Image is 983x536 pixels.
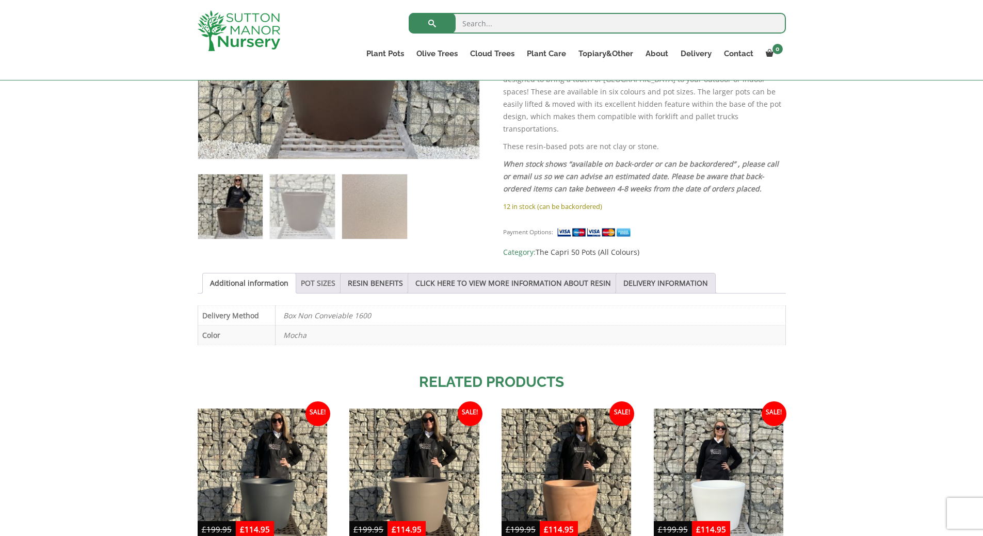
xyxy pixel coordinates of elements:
[353,524,358,534] span: £
[198,305,275,325] th: Delivery Method
[270,174,334,239] img: The Capri Pot 50 Colour Mocha - Image 2
[696,524,726,534] bdi: 114.95
[360,46,410,61] a: Plant Pots
[658,524,688,534] bdi: 199.95
[718,46,760,61] a: Contact
[503,246,785,258] span: Category:
[301,273,335,293] a: POT SIZES
[353,524,383,534] bdi: 199.95
[458,401,482,426] span: Sale!
[639,46,674,61] a: About
[609,401,634,426] span: Sale!
[202,524,206,534] span: £
[503,228,553,236] small: Payment Options:
[557,227,634,238] img: payment supported
[348,273,403,293] a: RESIN BENEFITS
[409,13,786,34] input: Search...
[202,524,232,534] bdi: 199.95
[506,524,536,534] bdi: 199.95
[210,273,288,293] a: Additional information
[503,159,779,193] em: When stock shows “available on back-order or can be backordered” , please call or email us so we ...
[762,401,786,426] span: Sale!
[283,326,778,345] p: Mocha
[342,174,407,239] img: The Capri Pot 50 Colour Mocha - Image 3
[198,371,786,393] h2: Related products
[696,524,701,534] span: £
[392,524,422,534] bdi: 114.95
[464,46,521,61] a: Cloud Trees
[772,44,783,54] span: 0
[536,247,639,257] a: The Capri 50 Pots (All Colours)
[305,401,330,426] span: Sale!
[415,273,611,293] a: CLICK HERE TO VIEW MORE INFORMATION ABOUT RESIN
[506,524,510,534] span: £
[572,46,639,61] a: Topiary&Other
[198,325,275,345] th: Color
[198,174,263,239] img: The Capri Pot 50 Colour Mocha
[760,46,786,61] a: 0
[544,524,549,534] span: £
[240,524,245,534] span: £
[503,140,785,153] p: These resin-based pots are not clay or stone.
[410,46,464,61] a: Olive Trees
[392,524,396,534] span: £
[503,200,785,213] p: 12 in stock (can be backordered)
[521,46,572,61] a: Plant Care
[503,61,785,135] p: The Capri range offers a unique and contemporary style which has been designed to bring a touch o...
[198,305,786,345] table: Product Details
[658,524,663,534] span: £
[240,524,270,534] bdi: 114.95
[198,10,280,51] img: logo
[544,524,574,534] bdi: 114.95
[623,273,708,293] a: DELIVERY INFORMATION
[283,306,778,325] p: Box Non Conveiable 1600
[674,46,718,61] a: Delivery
